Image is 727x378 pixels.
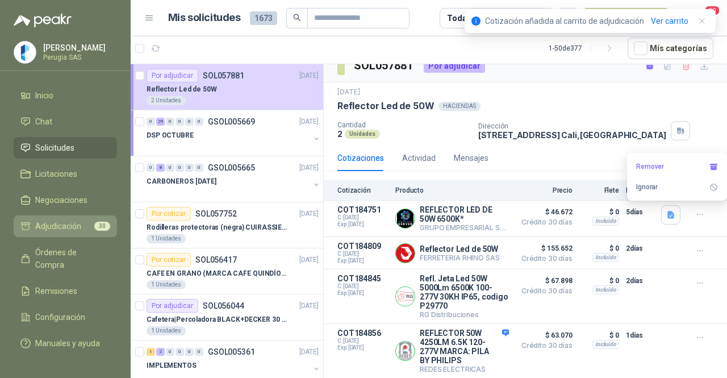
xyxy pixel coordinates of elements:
span: Remisiones [35,285,77,297]
button: Mís categorías [628,38,713,59]
p: [STREET_ADDRESS] Cali , [GEOGRAPHIC_DATA] [478,130,667,140]
a: 0 8 0 0 0 0 GSOL005665[DATE] CARBONEROS [DATE] [147,161,321,197]
div: HACIENDAS [438,102,481,111]
a: Negociaciones [14,189,117,211]
div: 1 Unidades [147,280,186,289]
button: Remover [632,157,722,176]
p: [DATE] [299,209,319,219]
a: Órdenes de Compra [14,242,117,276]
h1: Mis solicitudes [168,10,241,26]
span: 30 [94,222,110,231]
p: [DATE] [299,347,319,358]
div: Mensajes [454,152,488,164]
div: Por adjudicar [147,299,198,313]
p: IMPLEMENTOS [147,360,197,371]
p: Cotización añadida al carrito de adjudicación [485,15,644,27]
div: Unidades [345,130,380,139]
p: Perugia SAS [43,54,114,61]
span: $ 155.652 [516,242,573,255]
span: Adjudicación [35,220,81,232]
div: 2 [156,348,165,356]
p: COT184856 [337,329,388,338]
div: 0 [176,348,184,356]
a: Configuración [14,306,117,328]
p: REDES ELECTRICAS [420,365,509,373]
p: [DATE] [337,87,360,98]
div: Por adjudicar [424,59,485,73]
a: Por adjudicarSOL056044[DATE] Cafetera|Percoladora BLACK+DECKER 30 Tazas CMU3000 Plateado1 Unidades [131,294,323,340]
div: Por cotizar [147,207,191,221]
span: $ 63.070 [516,329,573,342]
div: 1 [147,348,155,356]
p: REFLECTOR 50W 4250LM 6.5K 120-277V MARCA: PILA BY PHILIPS [420,329,509,365]
p: GRUPO EMPRESARIAL SERVER SAS [420,223,509,232]
p: FERRETERIA RHINO SAS [420,254,500,262]
p: SOL057752 [195,210,237,218]
button: Ignorar [632,178,722,196]
span: Manuales y ayuda [35,337,100,350]
div: 0 [166,164,174,172]
a: Ver carrito [651,15,688,27]
button: Nueva solicitud [583,8,670,28]
span: Exp: [DATE] [337,221,388,228]
span: $ 46.672 [516,205,573,219]
div: Cotizaciones [337,152,384,164]
a: Manuales y ayuda [14,333,117,354]
span: Crédito 30 días [516,219,573,226]
div: 0 [185,164,194,172]
p: Cantidad [337,121,469,129]
span: Inicio [35,89,53,102]
p: Producto [395,186,509,194]
span: Órdenes de Compra [35,246,106,271]
div: 0 [195,348,203,356]
div: 0 [147,118,155,126]
div: 2 Unidades [147,96,186,105]
a: Remisiones [14,280,117,302]
span: Chat [35,115,52,128]
span: Crédito 30 días [516,255,573,262]
div: Por adjudicar [147,69,198,82]
a: Licitaciones [14,163,117,185]
span: Licitaciones [35,168,77,180]
p: Reflector Led de 50W [147,84,217,95]
span: Solicitudes [35,142,74,154]
img: Company Logo [396,342,415,360]
p: [DATE] [299,163,319,173]
div: Actividad [402,152,436,164]
a: Por adjudicarSOL057881[DATE] Reflector Led de 50W2 Unidades [131,64,323,110]
p: SOL056417 [195,256,237,264]
p: CAFE EN GRANO (MARCA CAFE QUINDÍO) x 500gr [147,268,288,279]
div: 0 [166,348,174,356]
p: GSOL005669 [208,118,255,126]
a: Chat [14,111,117,132]
span: Exp: [DATE] [337,344,388,351]
div: 1 Unidades [147,234,186,243]
img: Company Logo [396,209,415,228]
p: 2 días [626,242,654,255]
p: Flete [579,186,619,194]
div: 1 Unidades [147,326,186,335]
p: 1 días [626,329,654,342]
p: Cotización [337,186,388,194]
p: COT184845 [337,274,388,283]
div: 0 [166,118,174,126]
a: Por cotizarSOL056417[DATE] CAFE EN GRANO (MARCA CAFE QUINDÍO) x 500gr1 Unidades [131,248,323,294]
div: 0 [176,118,184,126]
span: info-circle [471,16,481,26]
p: 2 [337,129,342,139]
p: [DATE] [299,70,319,81]
div: 0 [176,164,184,172]
img: Company Logo [396,287,415,306]
a: Solicitudes [14,137,117,159]
div: 1 - 50 de 377 [549,39,619,57]
div: Incluido [592,253,619,262]
img: Logo peakr [14,14,72,27]
span: C: [DATE] [337,214,388,221]
a: Adjudicación30 [14,215,117,237]
p: CARBONEROS [DATE] [147,176,216,187]
p: 5 días [626,205,654,219]
p: Entrega [626,186,654,194]
div: Todas [447,12,471,24]
p: $ 0 [579,329,619,342]
img: Company Logo [396,244,415,263]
